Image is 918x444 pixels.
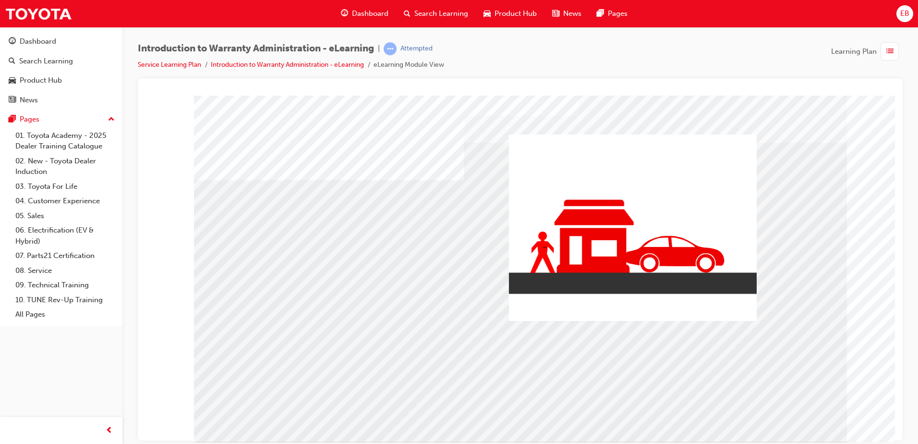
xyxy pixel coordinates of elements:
span: search-icon [404,8,411,20]
a: news-iconNews [544,4,589,24]
a: search-iconSearch Learning [396,4,476,24]
span: Search Learning [414,8,468,19]
a: Service Learning Plan [138,61,201,69]
span: guage-icon [341,8,348,20]
span: car-icon [9,76,16,85]
div: Attempted [400,44,433,53]
span: pages-icon [597,8,604,20]
a: 01. Toyota Academy - 2025 Dealer Training Catalogue [12,128,119,154]
a: Dashboard [4,33,119,50]
a: News [4,91,119,109]
div: Dashboard [20,36,56,47]
span: prev-icon [106,425,113,437]
button: Learning Plan [831,42,903,61]
button: EB [896,5,913,22]
button: Pages [4,111,119,128]
a: 04. Customer Experience [12,194,119,209]
span: guage-icon [9,37,16,46]
a: 05. Sales [12,209,119,223]
a: Product Hub [4,72,119,89]
a: Introduction to Warranty Administration - eLearning [211,61,364,69]
a: 09. Technical Training [12,278,119,293]
button: DashboardSearch LearningProduct HubNews [4,31,119,111]
div: Product Hub [20,75,62,86]
span: car-icon [483,8,491,20]
a: All Pages [12,307,119,322]
span: pages-icon [9,115,16,124]
span: EB [900,8,909,19]
li: eLearning Module View [374,60,444,71]
a: 03. Toyota For Life [12,179,119,194]
div: Search Learning [19,56,73,67]
a: 02. New - Toyota Dealer Induction [12,154,119,179]
span: learningRecordVerb_ATTEMPT-icon [384,42,397,55]
div: News [20,95,38,106]
a: 07. Parts21 Certification [12,248,119,263]
span: | [378,43,380,54]
a: car-iconProduct Hub [476,4,544,24]
a: 08. Service [12,263,119,278]
a: Search Learning [4,52,119,70]
span: Introduction to Warranty Administration - eLearning [138,43,374,54]
span: Pages [608,8,628,19]
span: search-icon [9,57,15,66]
span: news-icon [9,96,16,105]
span: News [563,8,581,19]
span: Dashboard [352,8,388,19]
a: 10. TUNE Rev-Up Training [12,293,119,308]
span: Product Hub [495,8,537,19]
div: Pages [20,114,39,125]
a: guage-iconDashboard [333,4,396,24]
span: Learning Plan [831,46,877,57]
a: 06. Electrification (EV & Hybrid) [12,223,119,248]
a: pages-iconPages [589,4,635,24]
span: news-icon [552,8,559,20]
img: Trak [5,3,72,25]
span: up-icon [108,113,115,126]
span: list-icon [886,46,894,58]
